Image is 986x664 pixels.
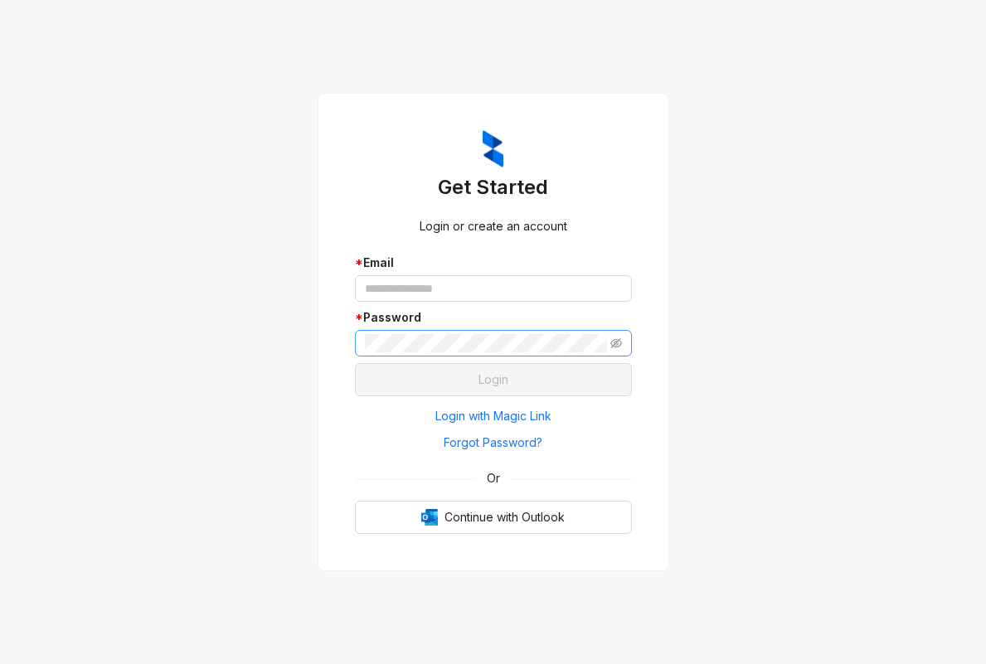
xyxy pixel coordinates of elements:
[355,363,632,396] button: Login
[475,469,512,487] span: Or
[610,337,622,349] span: eye-invisible
[355,174,632,201] h3: Get Started
[483,130,503,168] img: ZumaIcon
[421,509,438,526] img: Outlook
[355,254,632,272] div: Email
[444,508,565,526] span: Continue with Outlook
[435,407,551,425] span: Login with Magic Link
[355,501,632,534] button: OutlookContinue with Outlook
[355,217,632,235] div: Login or create an account
[444,434,542,452] span: Forgot Password?
[355,429,632,456] button: Forgot Password?
[355,403,632,429] button: Login with Magic Link
[355,308,632,327] div: Password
